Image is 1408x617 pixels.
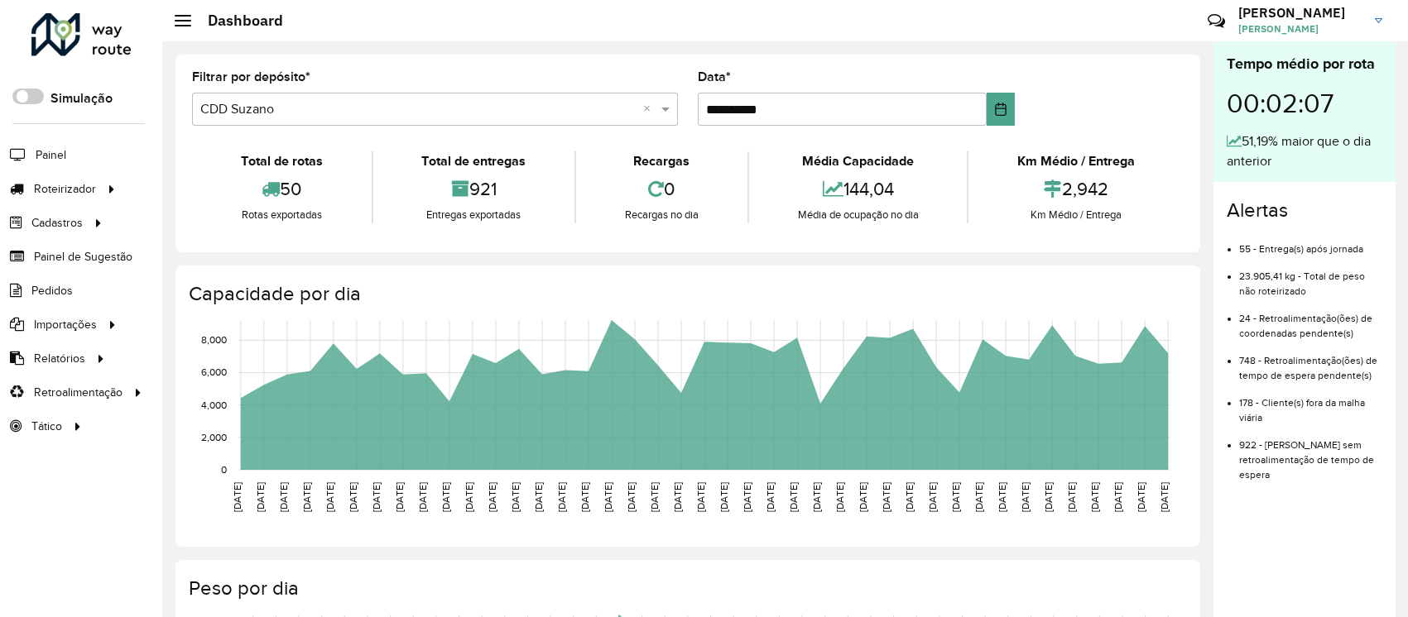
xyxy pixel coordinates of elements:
text: [DATE] [301,482,312,512]
text: 8,000 [201,335,227,346]
div: Média de ocupação no dia [753,207,963,223]
text: [DATE] [742,482,752,512]
span: Clear all [643,99,657,119]
text: [DATE] [1112,482,1123,512]
text: [DATE] [324,482,335,512]
div: 921 [377,171,571,207]
li: 24 - Retroalimentação(ões) de coordenadas pendente(s) [1239,299,1382,341]
div: Tempo médio por rota [1227,53,1382,75]
div: Rotas exportadas [196,207,368,223]
text: [DATE] [1159,482,1170,512]
div: Média Capacidade [753,151,963,171]
div: Recargas no dia [580,207,743,223]
h4: Peso por dia [189,576,1184,600]
text: 4,000 [201,399,227,410]
text: [DATE] [881,482,891,512]
span: Relatórios [34,350,85,367]
span: Painel de Sugestão [34,248,132,265]
text: [DATE] [1066,482,1077,512]
text: 2,000 [201,432,227,442]
text: [DATE] [927,482,938,512]
span: Painel [36,146,66,164]
div: 2,942 [973,171,1180,207]
span: Importações [34,316,97,333]
div: 0 [580,171,743,207]
text: [DATE] [278,482,289,512]
text: [DATE] [1089,482,1100,512]
text: [DATE] [533,482,544,512]
label: Simulação [50,88,113,108]
text: [DATE] [858,482,868,512]
text: 6,000 [201,367,227,378]
text: [DATE] [255,482,266,512]
h4: Alertas [1227,198,1382,222]
text: [DATE] [950,482,961,512]
text: [DATE] [904,482,915,512]
text: [DATE] [765,482,776,512]
text: [DATE] [1136,482,1146,512]
text: [DATE] [464,482,474,512]
text: [DATE] [440,482,451,512]
span: [PERSON_NAME] [1238,22,1362,36]
div: Total de rotas [196,151,368,171]
text: 0 [221,464,227,475]
div: 144,04 [753,171,963,207]
li: 178 - Cliente(s) fora da malha viária [1239,383,1382,425]
text: [DATE] [672,482,683,512]
text: [DATE] [417,482,428,512]
text: [DATE] [579,482,590,512]
span: Cadastros [31,214,83,232]
text: [DATE] [510,482,521,512]
text: [DATE] [997,482,1007,512]
div: 51,19% maior que o dia anterior [1227,132,1382,171]
text: [DATE] [603,482,613,512]
span: Retroalimentação [34,384,123,401]
text: [DATE] [1020,482,1031,512]
span: Roteirizador [34,180,96,198]
div: Entregas exportadas [377,207,571,223]
text: [DATE] [348,482,358,512]
label: Filtrar por depósito [192,67,310,87]
label: Data [698,67,731,87]
div: Recargas [580,151,743,171]
li: 748 - Retroalimentação(ões) de tempo de espera pendente(s) [1239,341,1382,383]
text: [DATE] [788,482,799,512]
text: [DATE] [371,482,382,512]
div: Km Médio / Entrega [973,151,1180,171]
text: [DATE] [834,482,845,512]
h3: [PERSON_NAME] [1238,5,1362,21]
text: [DATE] [232,482,243,512]
text: [DATE] [487,482,497,512]
div: 00:02:07 [1227,75,1382,132]
h4: Capacidade por dia [189,282,1184,306]
text: [DATE] [649,482,660,512]
div: Km Médio / Entrega [973,207,1180,223]
text: [DATE] [695,482,706,512]
a: Contato Rápido [1199,3,1234,39]
li: 23.905,41 kg - Total de peso não roteirizado [1239,256,1382,299]
text: [DATE] [718,482,729,512]
button: Choose Date [987,93,1015,126]
text: [DATE] [394,482,405,512]
span: Pedidos [31,282,73,299]
text: [DATE] [811,482,822,512]
span: Tático [31,418,62,435]
li: 55 - Entrega(s) após jornada [1239,229,1382,256]
div: 50 [196,171,368,207]
h2: Dashboard [191,12,283,30]
li: 922 - [PERSON_NAME] sem retroalimentação de tempo de espera [1239,425,1382,482]
text: [DATE] [626,482,637,512]
text: [DATE] [1043,482,1054,512]
text: [DATE] [973,482,984,512]
div: Total de entregas [377,151,571,171]
text: [DATE] [556,482,567,512]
